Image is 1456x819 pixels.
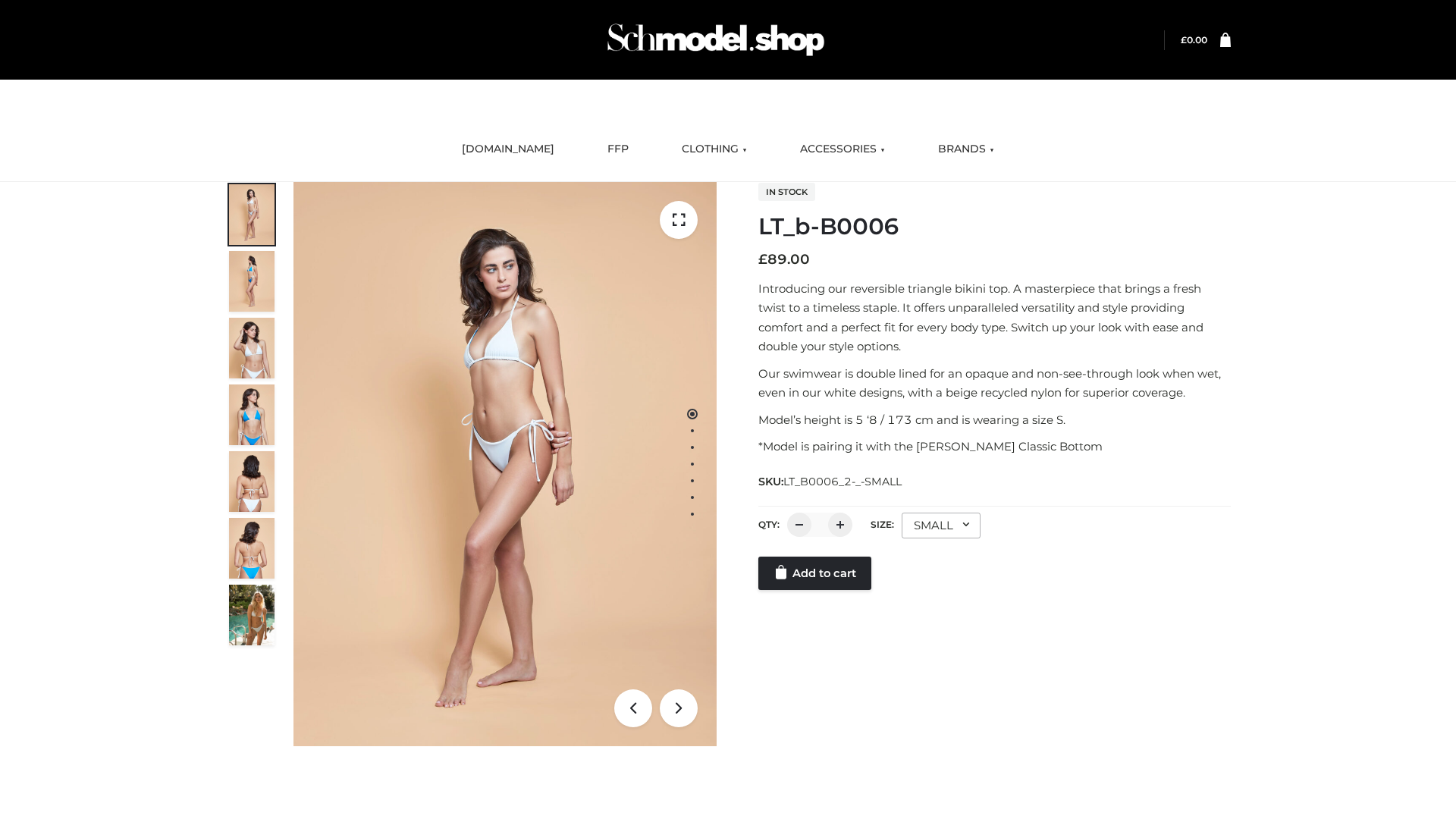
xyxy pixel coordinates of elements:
img: ArielClassicBikiniTop_CloudNine_AzureSky_OW114ECO_2-scaled.jpg [229,251,275,312]
label: QTY: [758,519,780,530]
bdi: 0.00 [1181,34,1207,45]
img: ArielClassicBikiniTop_CloudNine_AzureSky_OW114ECO_1-scaled.jpg [229,184,275,245]
p: Introducing our reversible triangle bikini top. A masterpiece that brings a fresh twist to a time... [758,279,1231,356]
div: SMALL [902,513,981,538]
p: Model’s height is 5 ‘8 / 173 cm and is wearing a size S. [758,410,1231,430]
img: Arieltop_CloudNine_AzureSky2.jpg [229,585,275,645]
label: Size: [871,519,894,530]
a: £0.00 [1181,34,1207,45]
span: £ [1181,34,1187,45]
img: ArielClassicBikiniTop_CloudNine_AzureSky_OW114ECO_4-scaled.jpg [229,384,275,445]
a: CLOTHING [670,133,758,166]
img: ArielClassicBikiniTop_CloudNine_AzureSky_OW114ECO_3-scaled.jpg [229,318,275,378]
span: £ [758,251,767,268]
bdi: 89.00 [758,251,810,268]
a: Add to cart [758,557,871,590]
img: ArielClassicBikiniTop_CloudNine_AzureSky_OW114ECO_1 [293,182,717,746]
a: [DOMAIN_NAME] [450,133,566,166]
img: Schmodel Admin 964 [602,10,830,70]
p: *Model is pairing it with the [PERSON_NAME] Classic Bottom [758,437,1231,457]
a: BRANDS [927,133,1006,166]
h1: LT_b-B0006 [758,213,1231,240]
span: SKU: [758,472,903,491]
img: ArielClassicBikiniTop_CloudNine_AzureSky_OW114ECO_8-scaled.jpg [229,518,275,579]
span: In stock [758,183,815,201]
span: LT_B0006_2-_-SMALL [783,475,902,488]
p: Our swimwear is double lined for an opaque and non-see-through look when wet, even in our white d... [758,364,1231,403]
a: FFP [596,133,640,166]
a: ACCESSORIES [789,133,896,166]
img: ArielClassicBikiniTop_CloudNine_AzureSky_OW114ECO_7-scaled.jpg [229,451,275,512]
